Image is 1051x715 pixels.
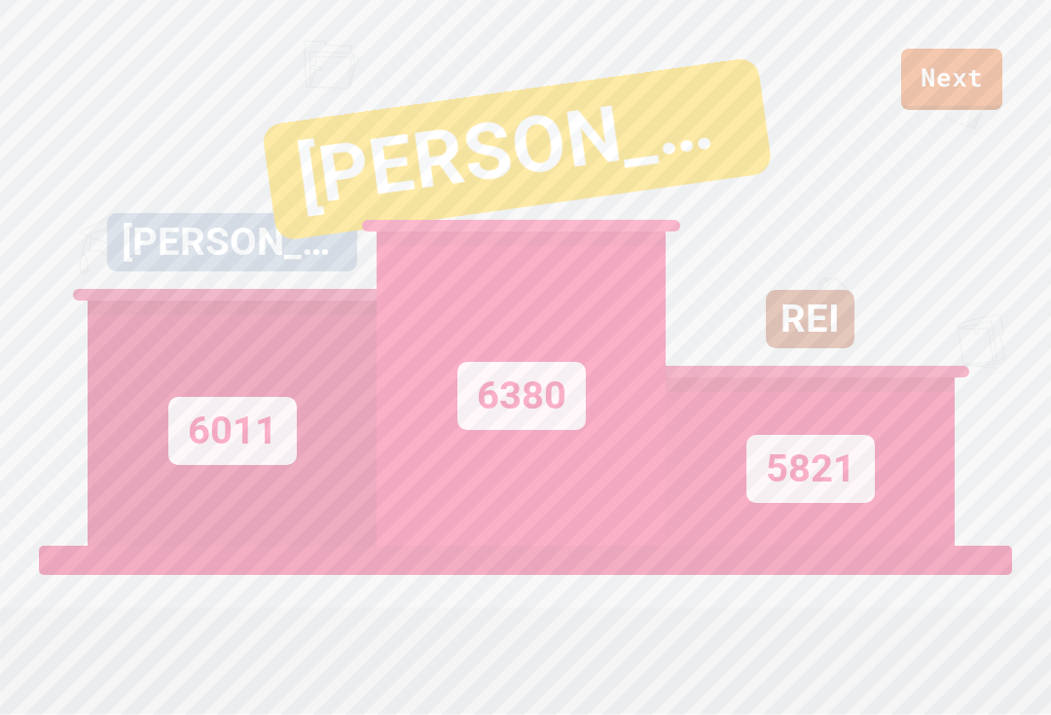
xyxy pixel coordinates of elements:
div: 6380 [457,362,586,430]
a: Next [901,49,1002,110]
div: 6011 [168,397,297,465]
div: 5821 [746,435,875,503]
div: [PERSON_NAME] [262,56,774,241]
div: [PERSON_NAME] [107,213,357,271]
div: REI [766,290,854,348]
